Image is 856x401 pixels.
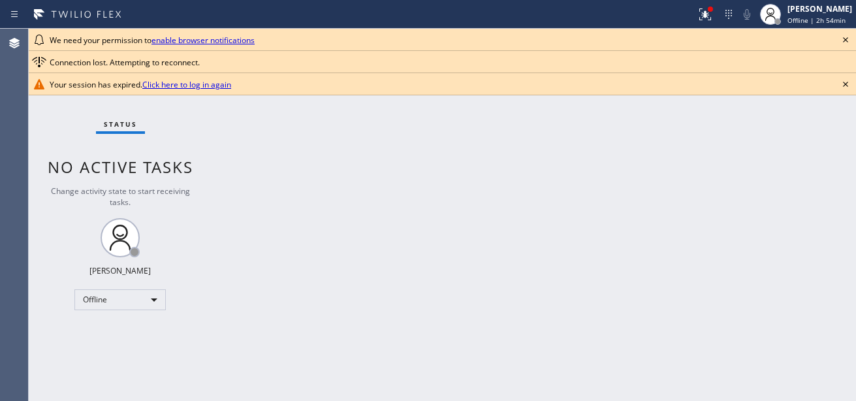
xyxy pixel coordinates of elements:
[151,35,255,46] a: enable browser notifications
[48,156,193,178] span: No active tasks
[738,5,756,24] button: Mute
[787,3,852,14] div: [PERSON_NAME]
[50,79,231,90] span: Your session has expired.
[50,35,255,46] span: We need your permission to
[142,79,231,90] a: Click here to log in again
[89,265,151,276] div: [PERSON_NAME]
[74,289,166,310] div: Offline
[50,57,200,68] span: Connection lost. Attempting to reconnect.
[787,16,846,25] span: Offline | 2h 54min
[104,120,137,129] span: Status
[51,185,190,208] span: Change activity state to start receiving tasks.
